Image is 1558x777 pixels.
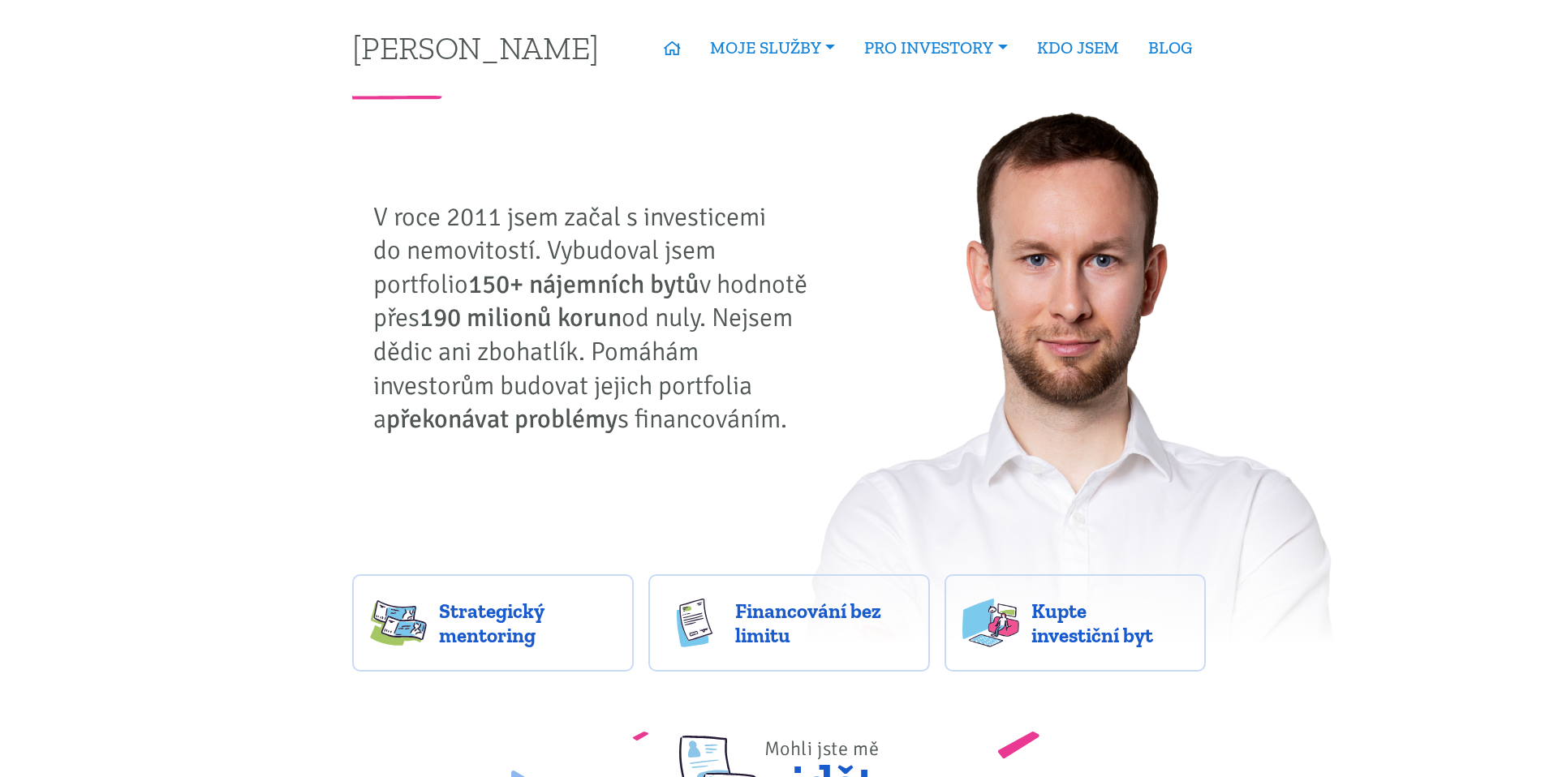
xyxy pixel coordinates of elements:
a: BLOG [1134,29,1207,67]
a: [PERSON_NAME] [352,32,599,63]
a: Kupte investiční byt [945,574,1207,672]
a: MOJE SLUŽBY [695,29,850,67]
img: flats [962,599,1019,647]
span: Mohli jste mě [764,736,880,761]
strong: 150+ nájemních bytů [468,268,699,300]
span: Financování bez limitu [735,599,912,647]
p: V roce 2011 jsem začal s investicemi do nemovitostí. Vybudoval jsem portfolio v hodnotě přes od n... [373,200,820,436]
strong: 190 milionů korun [420,302,622,333]
a: Financování bez limitu [648,574,930,672]
img: finance [666,599,723,647]
a: Strategický mentoring [352,574,634,672]
a: PRO INVESTORY [850,29,1022,67]
span: Strategický mentoring [439,599,616,647]
span: Kupte investiční byt [1031,599,1189,647]
a: KDO JSEM [1022,29,1134,67]
img: strategy [370,599,427,647]
strong: překonávat problémy [386,403,618,435]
